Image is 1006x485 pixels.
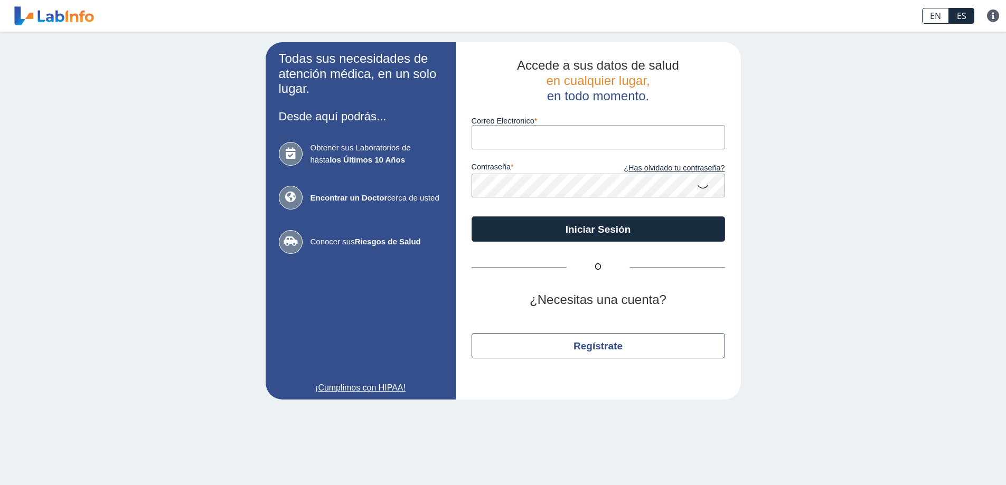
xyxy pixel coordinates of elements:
a: EN [922,8,949,24]
a: ¡Cumplimos con HIPAA! [279,382,443,394]
h2: Todas sus necesidades de atención médica, en un solo lugar. [279,51,443,97]
span: Conocer sus [311,236,443,248]
label: Correo Electronico [472,117,725,125]
span: cerca de usted [311,192,443,204]
b: Encontrar un Doctor [311,193,388,202]
span: en todo momento. [547,89,649,103]
h2: ¿Necesitas una cuenta? [472,292,725,308]
a: ¿Has olvidado tu contraseña? [598,163,725,174]
h3: Desde aquí podrás... [279,110,443,123]
b: los Últimos 10 Años [330,155,405,164]
span: O [567,261,630,273]
b: Riesgos de Salud [355,237,421,246]
button: Regístrate [472,333,725,358]
span: Obtener sus Laboratorios de hasta [311,142,443,166]
span: en cualquier lugar, [546,73,650,88]
a: ES [949,8,974,24]
label: contraseña [472,163,598,174]
button: Iniciar Sesión [472,216,725,242]
span: Accede a sus datos de salud [517,58,679,72]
